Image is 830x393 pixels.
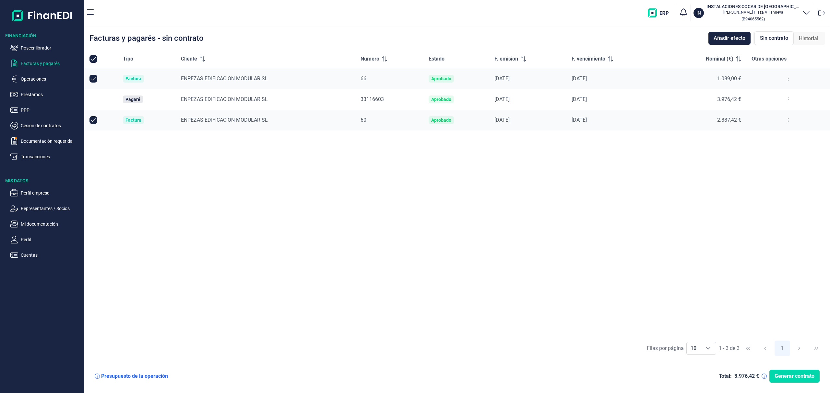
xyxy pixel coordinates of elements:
[714,34,745,42] span: Añadir efecto
[494,96,561,103] div: [DATE]
[10,251,82,259] button: Cuentas
[12,5,73,26] img: Logo de aplicación
[89,116,97,124] div: Row Unselected null
[717,75,741,82] span: 1.089,00 €
[10,205,82,212] button: Representantes / Socios
[741,17,765,21] small: Copiar cif
[431,97,451,102] div: Aprobado
[181,117,268,123] span: ENPEZAS EDIFICACION MODULAR SL
[21,251,82,259] p: Cuentas
[760,34,788,42] span: Sin contrato
[775,341,790,356] button: Page 1
[809,341,824,356] button: Last Page
[21,75,82,83] p: Operaciones
[125,76,141,81] div: Factura
[21,106,82,114] p: PPP
[696,10,701,16] p: IN
[21,220,82,228] p: Mi documentación
[21,91,82,98] p: Préstamos
[123,55,133,63] span: Tipo
[694,3,810,23] button: ININSTALACIONES COCAR DE [GEOGRAPHIC_DATA][PERSON_NAME][PERSON_NAME] Plaza Villanueva(B94065562)
[181,75,268,82] span: ENPEZAS EDIFICACION MODULAR SL
[754,31,794,45] div: Sin contrato
[10,91,82,98] button: Préstamos
[21,44,82,52] p: Poseer librador
[361,75,366,82] span: 66
[89,75,97,83] div: Row Unselected null
[572,55,605,63] span: F. vencimiento
[361,96,384,102] span: 33116603
[10,220,82,228] button: Mi documentación
[775,372,814,380] span: Generar contrato
[429,55,445,63] span: Estado
[361,55,379,63] span: Número
[21,236,82,243] p: Perfil
[10,236,82,243] button: Perfil
[181,55,197,63] span: Cliente
[431,118,451,123] div: Aprobado
[717,96,741,102] span: 3.976,42 €
[799,35,818,42] span: Historial
[572,75,657,82] div: [DATE]
[89,34,204,42] div: Facturas y pagarés - sin contrato
[21,153,82,161] p: Transacciones
[706,55,733,63] span: Nominal (€)
[21,137,82,145] p: Documentación requerida
[10,44,82,52] button: Poseer librador
[494,55,518,63] span: F. emisión
[752,55,787,63] span: Otras opciones
[10,153,82,161] button: Transacciones
[361,117,366,123] span: 60
[101,373,168,379] div: Presupuesto de la operación
[734,373,759,379] div: 3.976,42 €
[10,137,82,145] button: Documentación requerida
[708,32,751,45] button: Añadir efecto
[10,60,82,67] button: Facturas y pagarés
[769,370,820,383] button: Generar contrato
[572,96,657,103] div: [DATE]
[794,32,824,45] div: Historial
[494,75,561,82] div: [DATE]
[648,8,673,17] img: erp
[10,75,82,83] button: Operaciones
[125,97,140,102] div: Pagaré
[10,189,82,197] button: Perfil empresa
[21,205,82,212] p: Representantes / Socios
[125,118,141,123] div: Factura
[494,117,561,123] div: [DATE]
[89,55,97,63] div: All items selected
[21,189,82,197] p: Perfil empresa
[431,76,451,81] div: Aprobado
[757,341,773,356] button: Previous Page
[719,346,740,351] span: 1 - 3 de 3
[10,106,82,114] button: PPP
[719,373,732,379] div: Total:
[21,60,82,67] p: Facturas y pagarés
[572,117,657,123] div: [DATE]
[21,122,82,129] p: Cesión de contratos
[791,341,807,356] button: Next Page
[700,342,716,354] div: Choose
[181,96,268,102] span: ENPEZAS EDIFICACION MODULAR SL
[687,342,700,354] span: 10
[647,344,684,352] div: Filas por página
[706,10,800,15] p: [PERSON_NAME] Plaza Villanueva
[717,117,741,123] span: 2.887,42 €
[740,341,756,356] button: First Page
[706,3,800,10] h3: INSTALACIONES COCAR DE [GEOGRAPHIC_DATA][PERSON_NAME]
[10,122,82,129] button: Cesión de contratos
